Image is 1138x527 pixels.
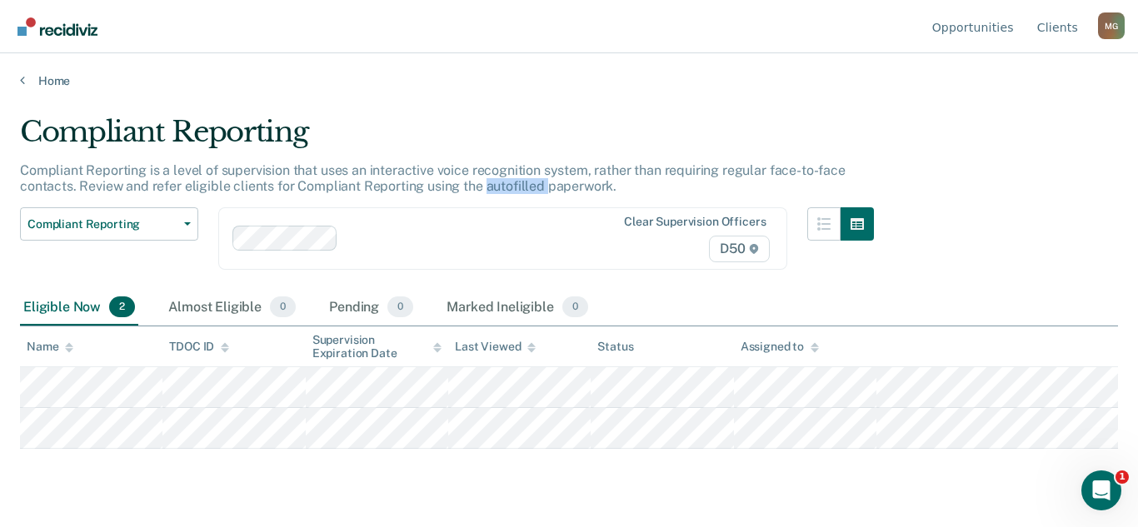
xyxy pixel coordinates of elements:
div: TDOC ID [169,340,229,354]
span: 0 [270,296,296,318]
button: Profile dropdown button [1098,12,1125,39]
div: Assigned to [741,340,819,354]
span: Compliant Reporting [27,217,177,231]
div: Status [597,340,633,354]
div: Marked Ineligible0 [443,290,591,326]
img: Recidiviz [17,17,97,36]
p: Compliant Reporting is a level of supervision that uses an interactive voice recognition system, ... [20,162,846,194]
iframe: Intercom live chat [1081,470,1121,510]
span: D50 [709,236,769,262]
span: 0 [562,296,588,318]
a: Home [20,73,1118,88]
button: Compliant Reporting [20,207,198,241]
div: M G [1098,12,1125,39]
div: Pending0 [326,290,417,326]
span: 0 [387,296,413,318]
div: Name [27,340,73,354]
div: Supervision Expiration Date [312,333,442,361]
div: Clear supervision officers [624,215,766,229]
div: Almost Eligible0 [165,290,299,326]
div: Last Viewed [455,340,536,354]
div: Eligible Now2 [20,290,138,326]
span: 2 [109,296,135,318]
span: 1 [1116,470,1129,484]
div: Compliant Reporting [20,115,874,162]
